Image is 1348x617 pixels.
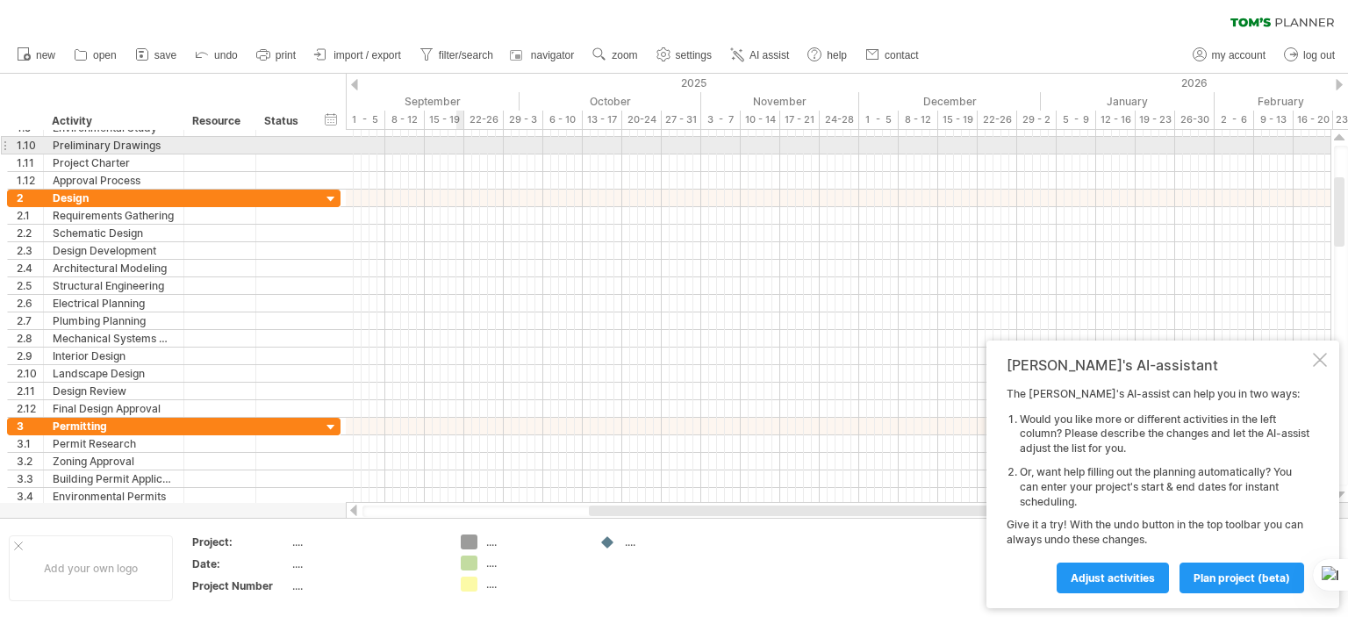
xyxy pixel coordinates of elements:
div: Resource [192,112,246,130]
div: Project: [192,534,289,549]
div: Activity [52,112,174,130]
a: undo [190,44,243,67]
a: AI assist [726,44,794,67]
div: January 2026 [1041,92,1215,111]
div: 1.11 [17,154,43,171]
div: Plumbing Planning [53,312,175,329]
span: log out [1303,49,1335,61]
div: .... [292,556,440,571]
div: 22-26 [464,111,504,129]
div: 15 - 19 [425,111,464,129]
div: 2.9 [17,348,43,364]
div: 27 - 31 [662,111,701,129]
div: The [PERSON_NAME]'s AI-assist can help you in two ways: Give it a try! With the undo button in th... [1007,387,1309,592]
div: Zoning Approval [53,453,175,470]
div: Electrical Planning [53,295,175,312]
span: save [154,49,176,61]
div: .... [486,577,582,592]
span: open [93,49,117,61]
div: 24-28 [820,111,859,129]
a: Adjust activities [1057,563,1169,593]
div: Add your own logo [9,535,173,601]
div: Interior Design [53,348,175,364]
a: plan project (beta) [1179,563,1304,593]
div: 8 - 12 [899,111,938,129]
div: 2.7 [17,312,43,329]
div: .... [292,578,440,593]
div: 2.2 [17,225,43,241]
div: December 2025 [859,92,1041,111]
div: Structural Engineering [53,277,175,294]
div: 8 - 12 [385,111,425,129]
a: save [131,44,182,67]
div: Building Permit Application [53,470,175,487]
div: 2 - 6 [1215,111,1254,129]
div: 13 - 17 [583,111,622,129]
span: Adjust activities [1071,571,1155,585]
div: 20-24 [622,111,662,129]
span: plan project (beta) [1194,571,1290,585]
span: new [36,49,55,61]
div: Mechanical Systems Design [53,330,175,347]
div: Requirements Gathering [53,207,175,224]
div: 1 - 5 [859,111,899,129]
div: 5 - 9 [1057,111,1096,129]
a: filter/search [415,44,498,67]
div: September 2025 [346,92,520,111]
div: Design [53,190,175,206]
div: Schematic Design [53,225,175,241]
div: 22-26 [978,111,1017,129]
div: 3.3 [17,470,43,487]
a: import / export [310,44,406,67]
div: 2.11 [17,383,43,399]
div: Preliminary Drawings [53,137,175,154]
div: 19 - 23 [1136,111,1175,129]
div: 15 - 19 [938,111,978,129]
div: 2.1 [17,207,43,224]
div: 3 [17,418,43,434]
a: navigator [507,44,579,67]
span: AI assist [749,49,789,61]
span: settings [676,49,712,61]
div: Landscape Design [53,365,175,382]
div: 10 - 14 [741,111,780,129]
div: .... [625,534,721,549]
a: open [69,44,122,67]
span: help [827,49,847,61]
li: Would you like more or different activities in the left column? Please describe the changes and l... [1020,413,1309,456]
span: my account [1212,49,1266,61]
span: import / export [333,49,401,61]
div: 2.12 [17,400,43,417]
div: Project Charter [53,154,175,171]
span: filter/search [439,49,493,61]
div: 12 - 16 [1096,111,1136,129]
div: .... [486,556,582,570]
div: .... [292,534,440,549]
div: .... [486,534,582,549]
div: 2.5 [17,277,43,294]
div: Permit Research [53,435,175,452]
div: October 2025 [520,92,701,111]
div: Final Design Approval [53,400,175,417]
div: Status [264,112,303,130]
div: 1.10 [17,137,43,154]
div: 1.12 [17,172,43,189]
a: zoom [588,44,642,67]
div: 29 - 3 [504,111,543,129]
div: 3 - 7 [701,111,741,129]
div: [PERSON_NAME]'s AI-assistant [1007,356,1309,374]
div: 3.4 [17,488,43,505]
div: November 2025 [701,92,859,111]
div: 9 - 13 [1254,111,1294,129]
div: 26-30 [1175,111,1215,129]
div: Project Number [192,578,289,593]
a: my account [1188,44,1271,67]
span: undo [214,49,238,61]
div: 3.1 [17,435,43,452]
div: 2.6 [17,295,43,312]
div: 2.3 [17,242,43,259]
a: new [12,44,61,67]
div: 29 - 2 [1017,111,1057,129]
a: print [252,44,301,67]
div: Date: [192,556,289,571]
